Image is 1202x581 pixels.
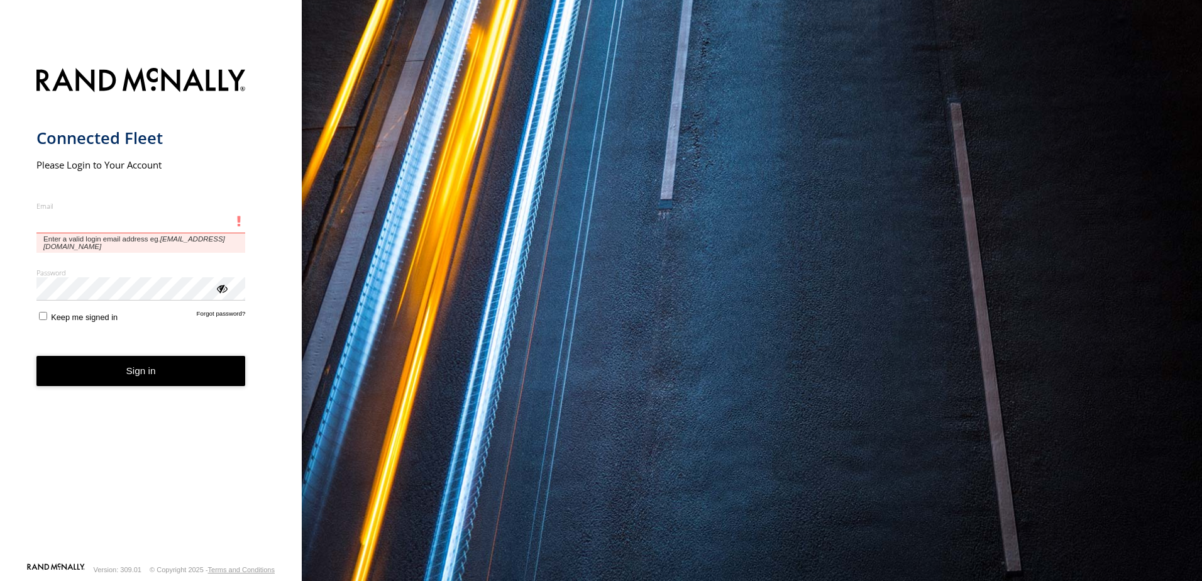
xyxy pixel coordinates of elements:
[36,158,246,171] h2: Please Login to Your Account
[43,235,225,250] em: [EMAIL_ADDRESS][DOMAIN_NAME]
[36,356,246,387] button: Sign in
[36,128,246,148] h1: Connected Fleet
[27,563,85,576] a: Visit our Website
[36,65,246,97] img: Rand McNally
[36,268,246,277] label: Password
[150,566,275,573] div: © Copyright 2025 -
[215,282,228,294] div: ViewPassword
[39,312,47,320] input: Keep me signed in
[36,60,266,562] form: main
[94,566,141,573] div: Version: 309.01
[36,201,246,211] label: Email
[51,313,118,322] span: Keep me signed in
[36,233,246,253] span: Enter a valid login email address eg.
[208,566,275,573] a: Terms and Conditions
[197,310,246,322] a: Forgot password?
